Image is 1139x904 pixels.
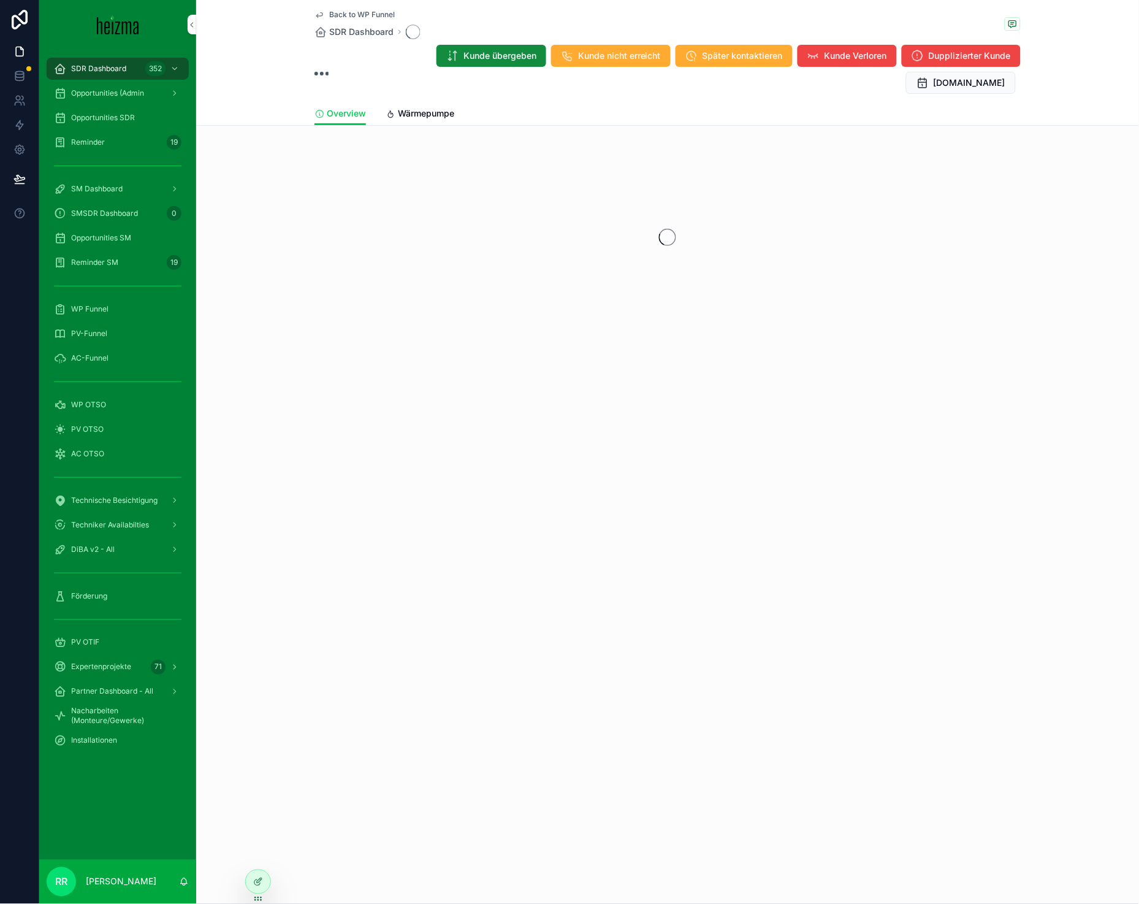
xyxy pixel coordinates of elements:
[47,418,189,440] a: PV OTSO
[71,496,158,505] span: Technische Besichtigung
[929,50,1011,62] span: Dupplizierter Kunde
[47,323,189,345] a: PV-Funnel
[71,64,126,74] span: SDR Dashboard
[703,50,783,62] span: Später kontaktieren
[47,489,189,511] a: Technische Besichtigung
[902,45,1021,67] button: Dupplizierter Kunde
[47,443,189,465] a: AC OTSO
[47,585,189,607] a: Förderung
[71,258,118,267] span: Reminder SM
[47,251,189,274] a: Reminder SM19
[47,347,189,369] a: AC-Funnel
[329,10,395,20] span: Back to WP Funnel
[145,61,166,76] div: 352
[71,329,107,339] span: PV-Funnel
[71,736,117,746] span: Installationen
[86,876,156,888] p: [PERSON_NAME]
[71,638,99,648] span: PV OTIF
[798,45,897,67] button: Kunde Verloren
[47,298,189,320] a: WP Funnel
[47,107,189,129] a: Opportunities SDR
[71,233,131,243] span: Opportunities SM
[71,209,138,218] span: SMSDR Dashboard
[71,449,104,459] span: AC OTSO
[551,45,671,67] button: Kunde nicht erreicht
[47,681,189,703] a: Partner Dashboard - All
[47,705,189,727] a: Nacharbeiten (Monteure/Gewerke)
[39,49,196,768] div: scrollable content
[578,50,661,62] span: Kunde nicht erreicht
[71,400,106,410] span: WP OTSO
[47,131,189,153] a: Reminder19
[97,15,139,34] img: App logo
[71,545,115,554] span: DiBA v2 - All
[71,88,144,98] span: Opportunities (Admin
[47,538,189,561] a: DiBA v2 - All
[167,206,181,221] div: 0
[71,687,153,697] span: Partner Dashboard - All
[71,113,135,123] span: Opportunities SDR
[71,591,107,601] span: Förderung
[47,82,189,104] a: Opportunities (Admin
[436,45,546,67] button: Kunde übergeben
[151,660,166,675] div: 71
[71,520,149,530] span: Techniker Availabilties
[934,77,1005,89] span: [DOMAIN_NAME]
[71,304,109,314] span: WP Funnel
[167,135,181,150] div: 19
[47,656,189,678] a: Expertenprojekte71
[71,184,123,194] span: SM Dashboard
[47,178,189,200] a: SM Dashboard
[329,26,394,38] span: SDR Dashboard
[47,58,189,80] a: SDR Dashboard352
[314,102,366,126] a: Overview
[463,50,536,62] span: Kunde übergeben
[314,26,394,38] a: SDR Dashboard
[47,730,189,752] a: Installationen
[47,227,189,249] a: Opportunities SM
[71,137,105,147] span: Reminder
[47,514,189,536] a: Techniker Availabilties
[906,72,1016,94] button: [DOMAIN_NAME]
[398,107,454,120] span: Wärmepumpe
[47,394,189,416] a: WP OTSO
[167,255,181,270] div: 19
[676,45,793,67] button: Später kontaktieren
[825,50,887,62] span: Kunde Verloren
[71,353,109,363] span: AC-Funnel
[71,424,104,434] span: PV OTSO
[71,707,177,726] span: Nacharbeiten (Monteure/Gewerke)
[386,102,454,127] a: Wärmepumpe
[55,875,67,889] span: RR
[314,10,395,20] a: Back to WP Funnel
[327,107,366,120] span: Overview
[47,632,189,654] a: PV OTIF
[47,202,189,224] a: SMSDR Dashboard0
[71,662,131,672] span: Expertenprojekte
